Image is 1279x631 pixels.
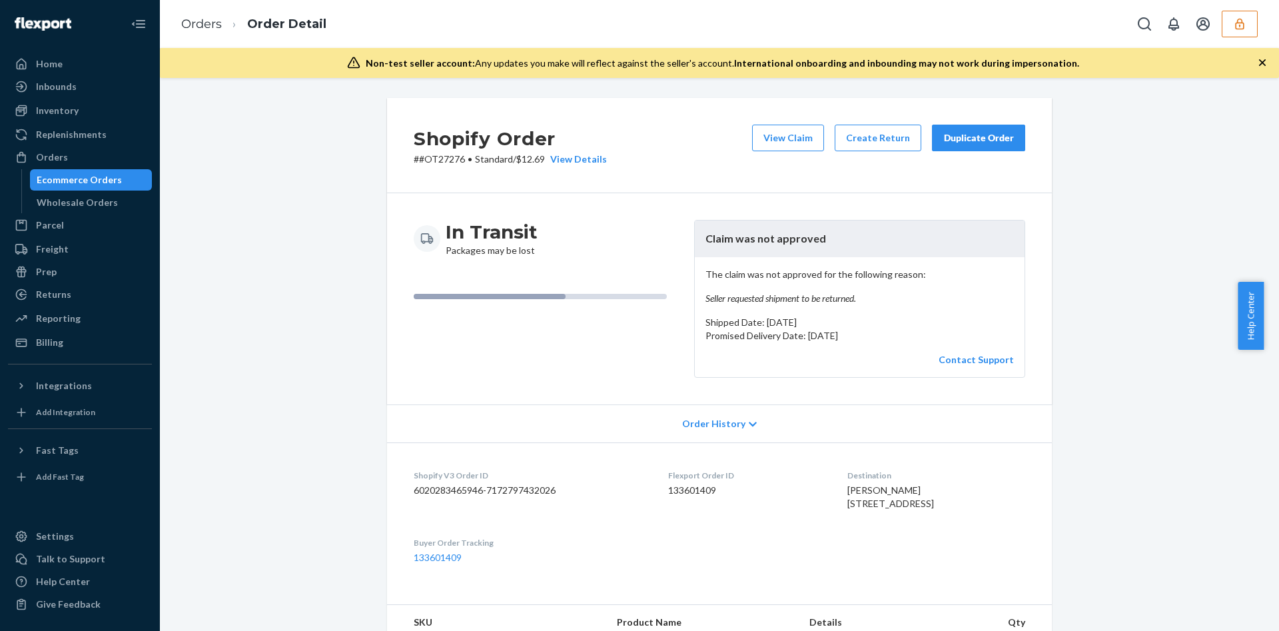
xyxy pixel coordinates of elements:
a: Ecommerce Orders [30,169,153,191]
div: Inventory [36,104,79,117]
iframe: Opens a widget where you can chat to one of our agents [1194,591,1266,624]
div: Prep [36,265,57,279]
div: Returns [36,288,71,301]
div: Home [36,57,63,71]
a: Returns [8,284,152,305]
ol: breadcrumbs [171,5,337,44]
span: International onboarding and inbounding may not work during impersonation. [734,57,1079,69]
header: Claim was not approved [695,221,1025,257]
span: • [468,153,472,165]
div: Parcel [36,219,64,232]
div: Orders [36,151,68,164]
a: Order Detail [247,17,326,31]
div: Fast Tags [36,444,79,457]
a: Parcel [8,215,152,236]
span: Non-test seller account: [366,57,475,69]
a: Orders [8,147,152,168]
a: Wholesale Orders [30,192,153,213]
a: Inbounds [8,76,152,97]
dd: 6020283465946-7172797432026 [414,484,647,497]
button: Open notifications [1160,11,1187,37]
h3: In Transit [446,220,538,244]
span: Order History [682,417,745,430]
dt: Destination [847,470,1025,481]
a: Prep [8,261,152,283]
a: Help Center [8,571,152,592]
span: [PERSON_NAME] [STREET_ADDRESS] [847,484,934,509]
button: View Claim [752,125,824,151]
div: Wholesale Orders [37,196,118,209]
div: Talk to Support [36,552,105,566]
dt: Buyer Order Tracking [414,537,647,548]
button: Close Navigation [125,11,152,37]
dt: Flexport Order ID [668,470,825,481]
div: Ecommerce Orders [37,173,122,187]
p: Shipped Date: [DATE] [705,316,1014,329]
div: Help Center [36,575,90,588]
div: Reporting [36,312,81,325]
div: Replenishments [36,128,107,141]
div: Inbounds [36,80,77,93]
a: Orders [181,17,222,31]
a: Contact Support [939,354,1014,365]
div: Freight [36,243,69,256]
div: Duplicate Order [943,131,1014,145]
a: Billing [8,332,152,353]
button: Duplicate Order [932,125,1025,151]
a: Add Fast Tag [8,466,152,488]
a: Add Integration [8,402,152,423]
dd: 133601409 [668,484,825,497]
div: Add Fast Tag [36,471,84,482]
em: Seller requested shipment to be returned. [705,292,1014,305]
button: Talk to Support [8,548,152,570]
button: Give Feedback [8,594,152,615]
div: Billing [36,336,63,349]
div: Any updates you make will reflect against the seller's account. [366,57,1079,70]
span: Standard [475,153,513,165]
a: Settings [8,526,152,547]
a: Replenishments [8,124,152,145]
div: Settings [36,530,74,543]
button: Help Center [1238,282,1264,350]
div: Add Integration [36,406,95,418]
h2: Shopify Order [414,125,607,153]
button: Open Search Box [1131,11,1158,37]
dt: Shopify V3 Order ID [414,470,647,481]
a: Home [8,53,152,75]
p: The claim was not approved for the following reason: [705,268,1014,305]
div: Give Feedback [36,598,101,611]
a: Reporting [8,308,152,329]
p: Promised Delivery Date: [DATE] [705,329,1014,342]
a: Inventory [8,100,152,121]
button: Create Return [835,125,921,151]
div: Integrations [36,379,92,392]
a: 133601409 [414,552,462,563]
a: Freight [8,239,152,260]
p: # #OT27276 / $12.69 [414,153,607,166]
button: Open account menu [1190,11,1216,37]
img: Flexport logo [15,17,71,31]
div: Packages may be lost [446,220,538,257]
button: Integrations [8,375,152,396]
button: View Details [545,153,607,166]
button: Fast Tags [8,440,152,461]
